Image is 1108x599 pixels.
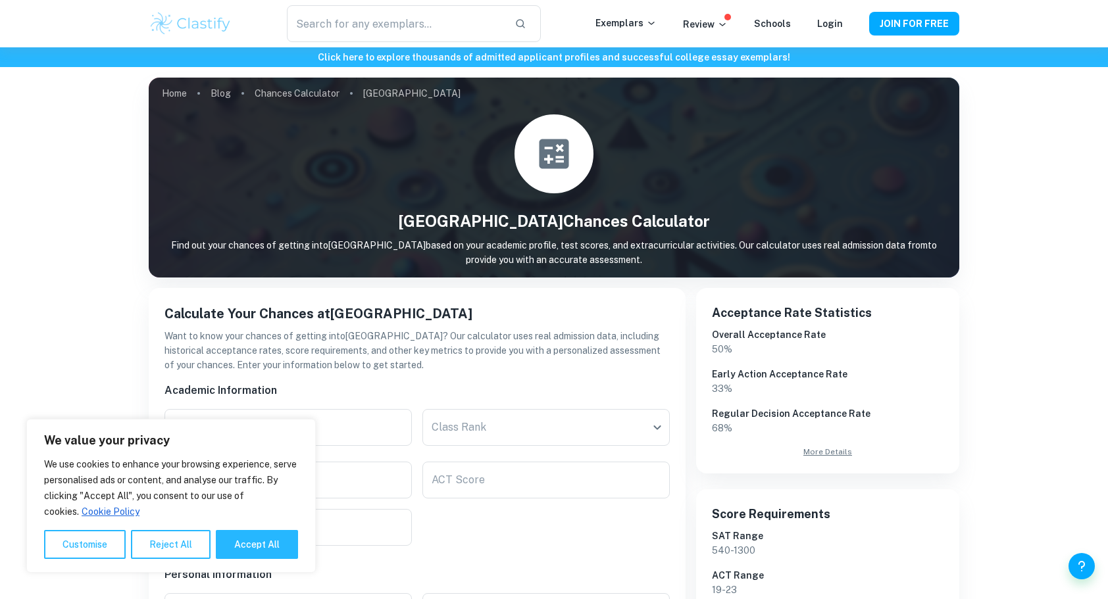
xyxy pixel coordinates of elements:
button: Customise [44,530,126,559]
p: 50 % [712,342,944,356]
a: Chances Calculator [255,84,340,103]
p: 33 % [712,381,944,396]
h6: Acceptance Rate Statistics [712,304,944,322]
h6: Personal Information [164,567,670,583]
h6: Overall Acceptance Rate [712,327,944,342]
h5: Calculate Your Chances at [GEOGRAPHIC_DATA] [164,304,670,323]
a: Schools [754,18,791,29]
a: Cookie Policy [81,506,140,517]
h6: ACT Range [712,568,944,583]
p: Want to know your chances of getting into [GEOGRAPHIC_DATA] ? Our calculator uses real admission ... [164,329,670,372]
h6: Academic Information [164,383,670,398]
button: JOIN FOR FREE [869,12,959,36]
h6: Early Action Acceptance Rate [712,367,944,381]
p: [GEOGRAPHIC_DATA] [363,86,461,101]
h6: Click here to explore thousands of admitted applicant profiles and successful college essay exemp... [3,50,1105,64]
input: Search for any exemplars... [287,5,504,42]
a: Login [817,18,843,29]
a: Home [162,84,187,103]
p: Review [683,17,728,32]
a: More Details [712,446,944,458]
h1: [GEOGRAPHIC_DATA] Chances Calculator [149,209,959,233]
button: Accept All [216,530,298,559]
p: 540 - 1300 [712,543,944,558]
h6: SAT Range [712,529,944,543]
button: Help and Feedback [1069,553,1095,579]
img: Clastify logo [149,11,232,37]
h6: Regular Decision Acceptance Rate [712,406,944,421]
p: 19 - 23 [712,583,944,597]
p: We value your privacy [44,433,298,448]
p: Exemplars [595,16,657,30]
h6: Score Requirements [712,505,944,523]
a: Blog [211,84,231,103]
div: We value your privacy [26,419,316,573]
p: We use cookies to enhance your browsing experience, serve personalised ads or content, and analys... [44,456,298,519]
p: 68 % [712,421,944,435]
button: Reject All [131,530,211,559]
p: Find out your chances of getting into [GEOGRAPHIC_DATA] based on your academic profile, test scor... [149,238,959,267]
